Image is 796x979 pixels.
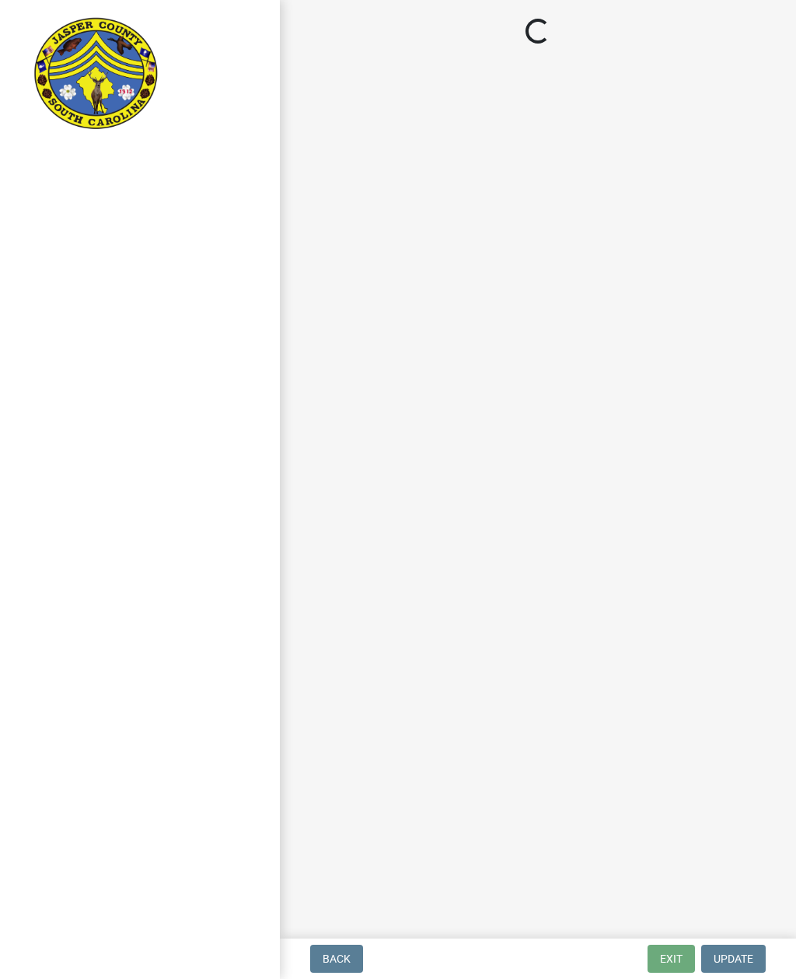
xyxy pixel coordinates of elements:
[323,953,351,965] span: Back
[31,16,161,133] img: Jasper County, South Carolina
[714,953,753,965] span: Update
[701,945,766,973] button: Update
[310,945,363,973] button: Back
[648,945,695,973] button: Exit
